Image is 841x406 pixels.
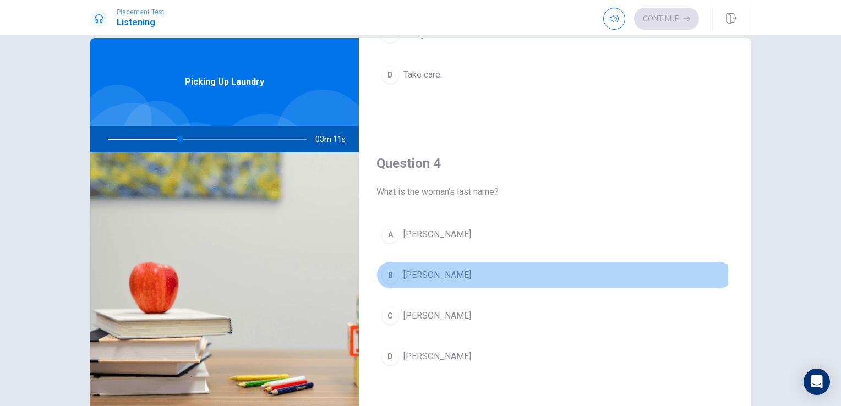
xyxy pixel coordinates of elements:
span: What is the woman’s last name? [376,185,733,199]
div: B [381,266,399,284]
span: Take care. [403,68,442,81]
span: [PERSON_NAME] [403,309,471,322]
h1: Listening [117,16,165,29]
button: D[PERSON_NAME] [376,343,733,370]
span: Placement Test [117,8,165,16]
div: Open Intercom Messenger [804,369,830,395]
h4: Question 4 [376,155,733,172]
button: A[PERSON_NAME] [376,221,733,248]
span: [PERSON_NAME] [403,268,471,282]
span: [PERSON_NAME] [403,350,471,363]
button: DTake care. [376,61,733,89]
span: 03m 11s [315,126,354,152]
button: B[PERSON_NAME] [376,261,733,289]
span: Picking Up Laundry [185,75,264,89]
button: C[PERSON_NAME] [376,302,733,330]
div: C [381,307,399,325]
div: D [381,348,399,365]
div: A [381,226,399,243]
div: D [381,66,399,84]
span: [PERSON_NAME] [403,228,471,241]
